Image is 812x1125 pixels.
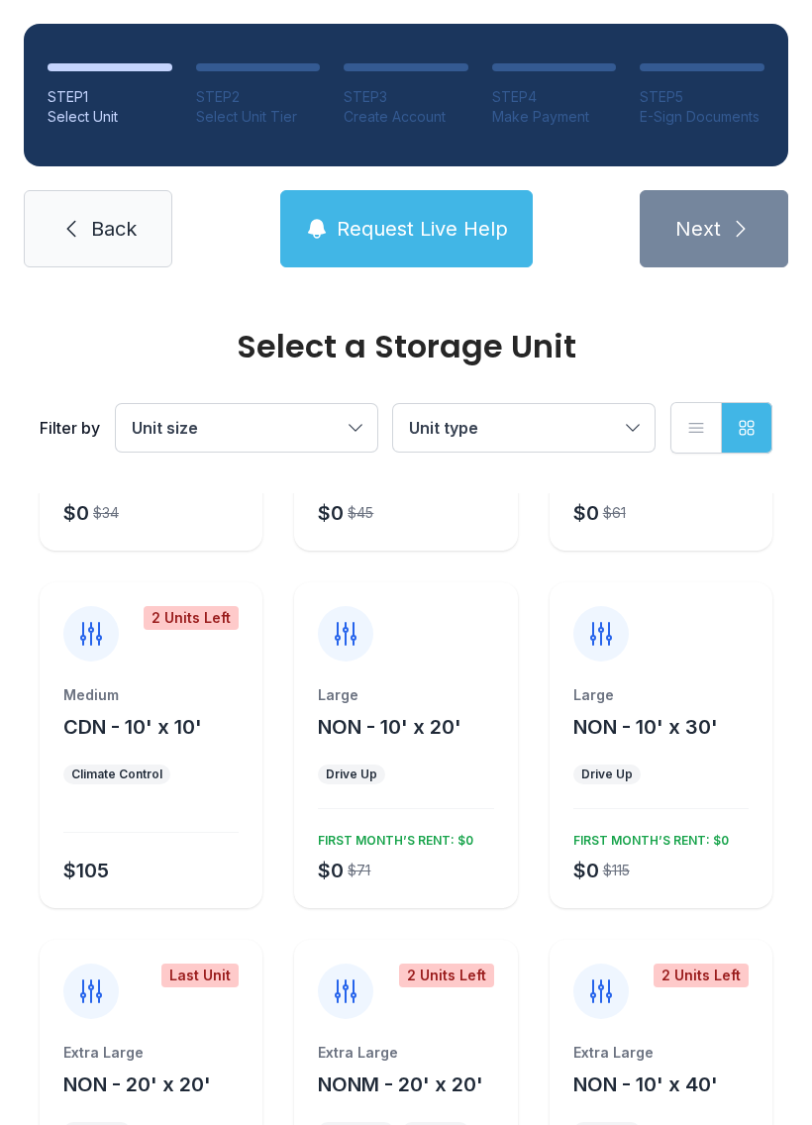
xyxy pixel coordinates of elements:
[63,685,239,705] div: Medium
[196,107,321,127] div: Select Unit Tier
[318,1073,483,1096] span: NONM - 20' x 20'
[71,767,162,782] div: Climate Control
[144,606,239,630] div: 2 Units Left
[640,107,764,127] div: E-Sign Documents
[116,404,377,452] button: Unit size
[603,503,626,523] div: $61
[318,499,344,527] div: $0
[640,87,764,107] div: STEP 5
[63,1043,239,1063] div: Extra Large
[326,767,377,782] div: Drive Up
[48,107,172,127] div: Select Unit
[573,685,749,705] div: Large
[318,1043,493,1063] div: Extra Large
[409,418,478,438] span: Unit type
[393,404,655,452] button: Unit type
[91,215,137,243] span: Back
[573,857,599,884] div: $0
[196,87,321,107] div: STEP 2
[48,87,172,107] div: STEP 1
[63,499,89,527] div: $0
[492,107,617,127] div: Make Payment
[63,715,202,739] span: CDN - 10' x 10'
[675,215,721,243] span: Next
[318,713,461,741] button: NON - 10' x 20'
[573,713,718,741] button: NON - 10' x 30'
[492,87,617,107] div: STEP 4
[344,107,468,127] div: Create Account
[573,1043,749,1063] div: Extra Large
[161,964,239,987] div: Last Unit
[63,1071,211,1098] button: NON - 20' x 20'
[310,825,473,849] div: FIRST MONTH’S RENT: $0
[337,215,508,243] span: Request Live Help
[132,418,198,438] span: Unit size
[573,1071,718,1098] button: NON - 10' x 40'
[573,715,718,739] span: NON - 10' x 30'
[63,1073,211,1096] span: NON - 20' x 20'
[63,713,202,741] button: CDN - 10' x 10'
[581,767,633,782] div: Drive Up
[63,857,109,884] div: $105
[573,499,599,527] div: $0
[93,503,119,523] div: $34
[603,861,630,880] div: $115
[344,87,468,107] div: STEP 3
[40,331,772,362] div: Select a Storage Unit
[318,1071,483,1098] button: NONM - 20' x 20'
[318,857,344,884] div: $0
[573,1073,718,1096] span: NON - 10' x 40'
[348,861,370,880] div: $71
[565,825,729,849] div: FIRST MONTH’S RENT: $0
[654,964,749,987] div: 2 Units Left
[399,964,494,987] div: 2 Units Left
[40,416,100,440] div: Filter by
[318,685,493,705] div: Large
[318,715,461,739] span: NON - 10' x 20'
[348,503,373,523] div: $45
